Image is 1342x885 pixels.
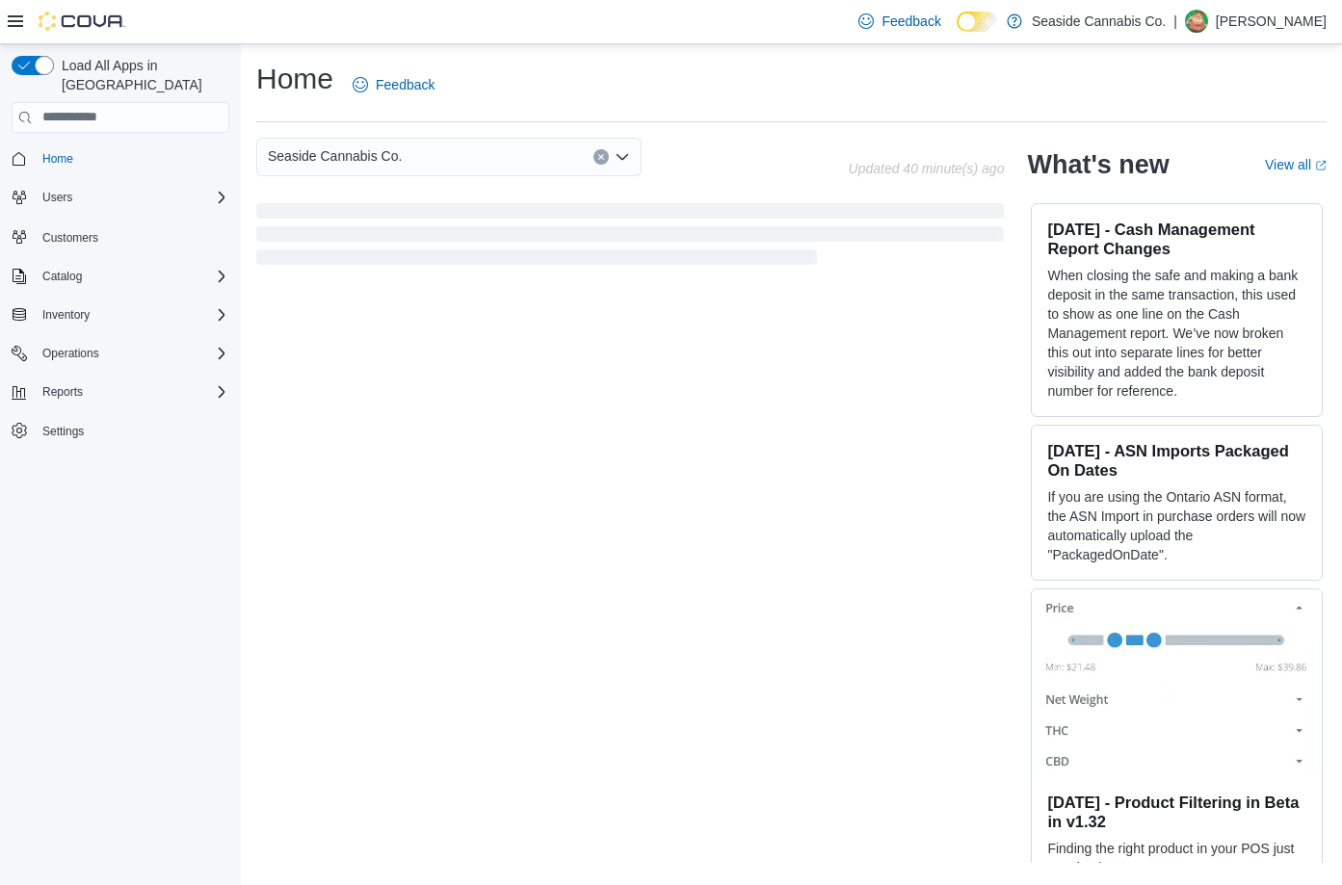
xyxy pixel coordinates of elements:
[35,342,107,365] button: Operations
[42,307,90,323] span: Inventory
[4,222,237,250] button: Customers
[4,417,237,445] button: Settings
[4,184,237,211] button: Users
[1047,793,1306,831] h3: [DATE] - Product Filtering in Beta in v1.32
[4,263,237,290] button: Catalog
[1032,10,1166,33] p: Seaside Cannabis Co.
[54,56,229,94] span: Load All Apps in [GEOGRAPHIC_DATA]
[35,303,97,326] button: Inventory
[1047,487,1306,564] p: If you are using the Ontario ASN format, the ASN Import in purchase orders will now automatically...
[851,2,948,40] a: Feedback
[4,144,237,172] button: Home
[4,340,237,367] button: Operations
[35,303,229,326] span: Inventory
[42,346,99,361] span: Operations
[42,269,82,284] span: Catalog
[12,137,229,495] nav: Complex example
[35,226,106,249] a: Customers
[957,32,958,33] span: Dark Mode
[256,207,1004,269] span: Loading
[1047,266,1306,401] p: When closing the safe and making a bank deposit in the same transaction, this used to show as one...
[957,12,997,32] input: Dark Mode
[35,342,229,365] span: Operations
[42,151,73,167] span: Home
[849,161,1005,176] p: Updated 40 minute(s) ago
[42,190,72,205] span: Users
[882,12,940,31] span: Feedback
[345,65,442,104] a: Feedback
[1047,441,1306,480] h3: [DATE] - ASN Imports Packaged On Dates
[39,12,125,31] img: Cova
[35,380,91,403] button: Reports
[35,186,229,209] span: Users
[4,378,237,405] button: Reports
[593,149,609,165] button: Clear input
[4,301,237,328] button: Inventory
[35,224,229,248] span: Customers
[1047,220,1306,258] h3: [DATE] - Cash Management Report Changes
[35,380,229,403] span: Reports
[1185,10,1208,33] div: Brandon Lopes
[256,60,333,98] h1: Home
[42,384,83,400] span: Reports
[35,265,229,288] span: Catalog
[1173,10,1177,33] p: |
[35,147,81,170] a: Home
[35,265,90,288] button: Catalog
[42,424,84,439] span: Settings
[1216,10,1327,33] p: [PERSON_NAME]
[42,230,98,246] span: Customers
[35,420,92,443] a: Settings
[35,146,229,170] span: Home
[268,144,402,168] span: Seaside Cannabis Co.
[35,186,80,209] button: Users
[376,75,434,94] span: Feedback
[1265,157,1327,172] a: View allExternal link
[1315,160,1327,171] svg: External link
[35,419,229,443] span: Settings
[1027,149,1169,180] h2: What's new
[615,149,630,165] button: Open list of options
